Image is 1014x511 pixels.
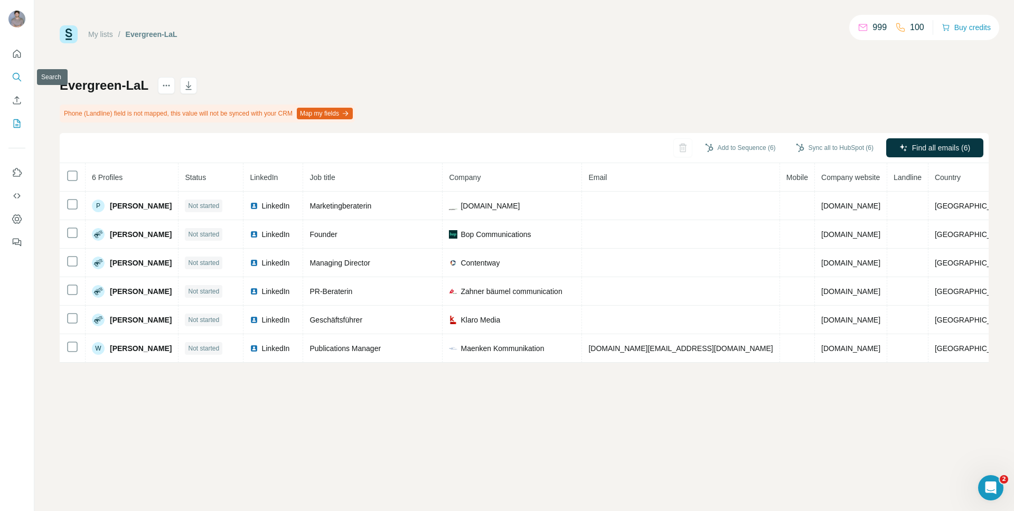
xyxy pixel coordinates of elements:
span: 2 [1000,475,1008,484]
li: / [118,29,120,40]
span: 6 Profiles [92,173,123,182]
img: company-logo [449,316,457,324]
span: Contentway [461,258,500,268]
p: 100 [910,21,924,34]
span: PR-Beraterin [309,287,352,296]
span: Company website [821,173,880,182]
button: Find all emails (6) [886,138,983,157]
span: Status [185,173,206,182]
img: LinkedIn logo [250,259,258,267]
button: actions [158,77,175,94]
span: Founder [309,230,337,239]
img: LinkedIn logo [250,316,258,324]
span: [GEOGRAPHIC_DATA] [935,230,1012,239]
span: Find all emails (6) [912,143,970,153]
button: Quick start [8,44,25,63]
span: LinkedIn [261,201,289,211]
div: Phone (Landline) field is not mapped, this value will not be synced with your CRM [60,105,355,122]
span: [GEOGRAPHIC_DATA] [935,202,1012,210]
span: Klaro Media [461,315,500,325]
img: Surfe Logo [60,25,78,43]
img: company-logo [449,259,457,267]
span: [DOMAIN_NAME] [821,316,880,324]
span: Bop Communications [461,229,531,240]
button: Sync all to HubSpot (6) [788,140,881,156]
span: [GEOGRAPHIC_DATA] [935,344,1012,353]
button: Search [8,68,25,87]
span: Publications Manager [309,344,381,353]
img: company-logo [449,287,457,296]
img: Avatar [8,11,25,27]
span: [PERSON_NAME] [110,258,172,268]
span: Not started [188,230,219,239]
h1: Evergreen-LaL [60,77,148,94]
span: [GEOGRAPHIC_DATA] [935,316,1012,324]
span: [DOMAIN_NAME] [821,230,880,239]
span: [DOMAIN_NAME][EMAIL_ADDRESS][DOMAIN_NAME] [588,344,773,353]
span: [DOMAIN_NAME] [821,259,880,267]
span: Job title [309,173,335,182]
span: LinkedIn [261,229,289,240]
button: Feedback [8,233,25,252]
button: Use Surfe on LinkedIn [8,163,25,182]
div: P [92,200,105,212]
span: Marketingberaterin [309,202,371,210]
button: Map my fields [297,108,353,119]
span: [PERSON_NAME] [110,229,172,240]
span: LinkedIn [261,315,289,325]
span: [DOMAIN_NAME] [821,287,880,296]
button: Buy credits [942,20,991,35]
iframe: Intercom live chat [978,475,1003,500]
img: Avatar [92,314,105,326]
img: LinkedIn logo [250,344,258,353]
span: [PERSON_NAME] [110,286,172,297]
span: [PERSON_NAME] [110,315,172,325]
span: [PERSON_NAME] [110,201,172,211]
button: My lists [8,114,25,133]
button: Dashboard [8,210,25,229]
span: Mobile [786,173,808,182]
span: LinkedIn [261,343,289,354]
span: [DOMAIN_NAME] [821,344,880,353]
span: Geschäftsführer [309,316,362,324]
span: Company [449,173,481,182]
span: LinkedIn [250,173,278,182]
span: LinkedIn [261,286,289,297]
button: Enrich CSV [8,91,25,110]
span: Maenken Kommunikation [461,343,544,354]
span: Managing Director [309,259,370,267]
span: Email [588,173,607,182]
img: company-logo [449,230,457,239]
div: W [92,342,105,355]
img: LinkedIn logo [250,230,258,239]
span: [PERSON_NAME] [110,343,172,354]
img: company-logo [449,202,457,210]
span: Not started [188,344,219,353]
div: Evergreen-LaL [126,29,177,40]
span: [DOMAIN_NAME] [461,201,520,211]
a: My lists [88,30,113,39]
span: Landline [894,173,922,182]
button: Add to Sequence (6) [698,140,783,156]
span: LinkedIn [261,258,289,268]
span: [DOMAIN_NAME] [821,202,880,210]
span: Country [935,173,961,182]
span: Not started [188,287,219,296]
span: Not started [188,315,219,325]
img: Avatar [92,285,105,298]
span: Not started [188,258,219,268]
button: Use Surfe API [8,186,25,205]
span: [GEOGRAPHIC_DATA] [935,287,1012,296]
p: 999 [872,21,887,34]
img: Avatar [92,257,105,269]
img: LinkedIn logo [250,287,258,296]
span: [GEOGRAPHIC_DATA] [935,259,1012,267]
span: Zahner bäumel communication [461,286,562,297]
img: Avatar [92,228,105,241]
img: company-logo [449,344,457,353]
img: LinkedIn logo [250,202,258,210]
span: Not started [188,201,219,211]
